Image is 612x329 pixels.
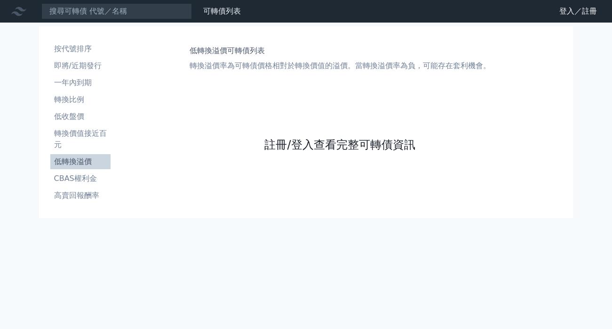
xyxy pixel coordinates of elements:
a: CBAS權利金 [50,171,111,186]
h1: 低轉換溢價可轉債列表 [190,45,491,56]
a: 低轉換溢價 [50,154,111,169]
a: 即將/近期發行 [50,58,111,73]
li: 一年內到期 [50,77,111,88]
a: 註冊/登入查看完整可轉債資訊 [264,137,415,152]
a: 低收盤價 [50,109,111,124]
a: 可轉債列表 [203,7,241,16]
li: 即將/近期發行 [50,60,111,71]
li: 低收盤價 [50,111,111,122]
a: 一年內到期 [50,75,111,90]
input: 搜尋可轉債 代號／名稱 [41,3,192,19]
a: 登入／註冊 [552,4,604,19]
a: 高賣回報酬率 [50,188,111,203]
a: 轉換比例 [50,92,111,107]
p: 轉換溢價率為可轉債價格相對於轉換價值的溢價。當轉換溢價率為負，可能存在套利機會。 [190,60,491,71]
li: 按代號排序 [50,43,111,55]
li: 低轉換溢價 [50,156,111,167]
li: CBAS權利金 [50,173,111,184]
a: 轉換價值接近百元 [50,126,111,152]
li: 轉換價值接近百元 [50,128,111,150]
li: 高賣回報酬率 [50,190,111,201]
a: 按代號排序 [50,41,111,56]
li: 轉換比例 [50,94,111,105]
